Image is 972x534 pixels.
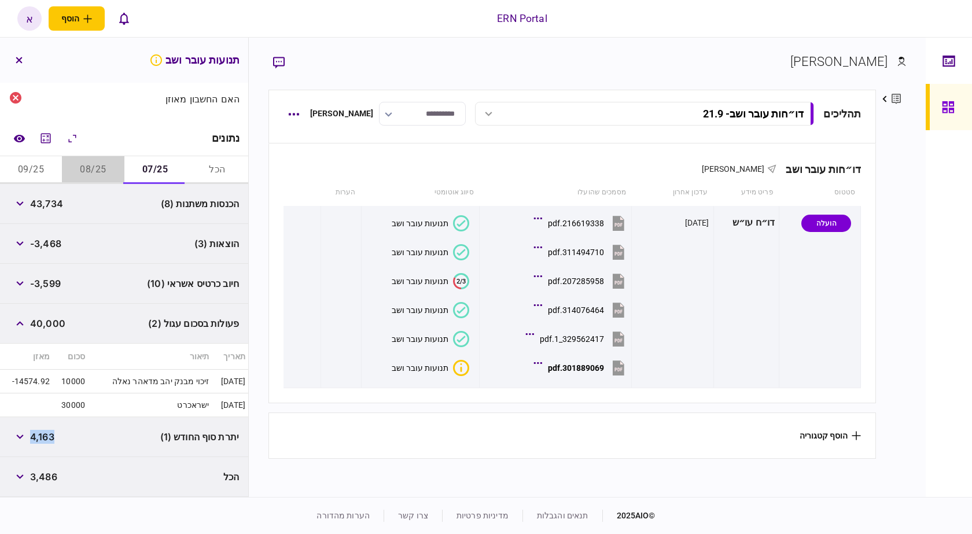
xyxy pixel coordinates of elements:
div: דו״ח עו״ש [718,210,775,236]
td: זיכוי מבנק יהב מדאהר נאלה [88,370,212,393]
button: איכות לא מספקתתנועות עובר ושב [392,360,469,376]
button: פתח תפריט להוספת לקוח [49,6,105,31]
span: חיוב כרטיס אשראי (10) [147,277,239,290]
div: ERN Portal [497,11,547,26]
th: סיווג אוטומטי [362,179,480,206]
div: הועלה [801,215,851,232]
div: 216619338.pdf [548,219,604,228]
button: 08/25 [62,156,124,184]
div: 314076464.pdf [548,305,604,315]
div: תנועות עובר ושב [392,248,448,257]
th: פריט מידע [713,179,779,206]
div: דו״חות עובר ושב - 21.9 [703,108,804,120]
button: הכל [186,156,248,184]
button: תנועות עובר ושב [392,331,469,347]
button: 07/25 [124,156,186,184]
a: השוואה למסמך [9,128,30,149]
span: -3,468 [30,237,61,251]
span: 43,734 [30,197,63,211]
div: [PERSON_NAME] [310,108,374,120]
button: פתח רשימת התראות [112,6,136,31]
button: תנועות עובר ושב [392,215,469,231]
button: 311494710.pdf [536,239,627,265]
button: 314076464.pdf [536,297,627,323]
button: 216619338.pdf [536,210,627,236]
button: 207285958.pdf [536,268,627,294]
th: עדכון אחרון [632,179,713,206]
div: האם החשבון מאוזן [129,94,240,104]
h3: תנועות עובר ושב [149,53,240,67]
td: [DATE] [212,370,248,393]
td: 30000 [53,393,88,417]
button: תנועות עובר ושב [392,244,469,260]
span: הכנסות משתנות (8) [161,197,239,211]
a: תנאים והגבלות [537,511,588,520]
div: תנועות עובר ושב [392,305,448,315]
div: נתונים [212,132,240,144]
button: הרחב\כווץ הכל [62,128,83,149]
button: 2/3תנועות עובר ושב [392,273,469,289]
span: פעולות בסכום עגול (2) [148,316,239,330]
th: מסמכים שהועלו [480,179,632,206]
th: תאריך [212,344,248,370]
svg: איכות לא מספקת [149,53,163,67]
text: 2/3 [456,277,466,285]
a: מדיניות פרטיות [456,511,509,520]
td: [DATE] [212,393,248,417]
button: תנועות עובר ושב [392,302,469,318]
span: 3,486 [30,470,57,484]
td: 10000 [53,370,88,393]
th: סכום [53,344,88,370]
button: א [17,6,42,31]
div: תנועות עובר ושב [392,363,448,373]
th: סטטוס [779,179,861,206]
th: הערות [321,179,361,206]
span: יתרת סוף החודש (1) [160,430,239,444]
button: מחשבון [35,128,56,149]
div: איכות לא מספקת [453,360,469,376]
div: © 2025 AIO [602,510,656,522]
div: 301889069.pdf [548,363,604,373]
span: -3,599 [30,277,61,290]
div: 207285958.pdf [548,277,604,286]
span: [PERSON_NAME] [702,164,765,174]
span: הוצאות (3) [194,237,239,251]
span: 40,000 [30,316,65,330]
div: תנועות עובר ושב [392,334,448,344]
span: 4,163 [30,430,54,444]
button: דו״חות עובר ושב- 21.9 [475,102,814,126]
div: [PERSON_NAME] [790,52,888,71]
div: 329562417_1.pdf [540,334,604,344]
div: 311494710.pdf [548,248,604,257]
th: תיאור [88,344,212,370]
a: הערות מהדורה [316,511,370,520]
div: תנועות עובר ושב [392,219,448,228]
div: [DATE] [685,217,709,229]
button: 301889069.pdf [536,355,627,381]
div: דו״חות עובר ושב [776,163,861,175]
td: ישראכרט [88,393,212,417]
div: תהליכים [823,106,861,121]
button: הוסף קטגוריה [800,431,861,440]
div: תנועות עובר ושב [392,277,448,286]
a: צרו קשר [398,511,428,520]
button: 329562417_1.pdf [528,326,627,352]
span: הכל [223,470,239,484]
